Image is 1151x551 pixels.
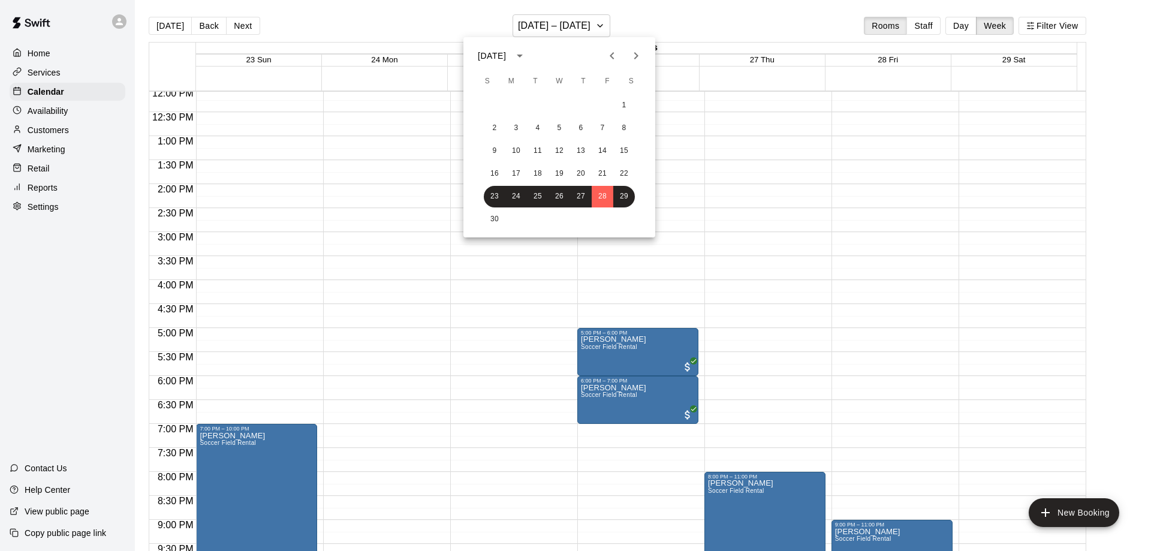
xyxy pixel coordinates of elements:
button: 1 [613,95,635,116]
button: 13 [570,140,592,162]
button: 19 [549,163,570,185]
span: Monday [501,70,522,94]
button: calendar view is open, switch to year view [510,46,530,66]
button: 17 [505,163,527,185]
button: 4 [527,118,549,139]
button: 28 [592,186,613,207]
button: 24 [505,186,527,207]
span: Thursday [573,70,594,94]
button: 21 [592,163,613,185]
div: [DATE] [478,50,506,62]
span: Saturday [620,70,642,94]
button: 26 [549,186,570,207]
button: Previous month [600,44,624,68]
button: 10 [505,140,527,162]
button: 8 [613,118,635,139]
button: 25 [527,186,549,207]
button: 5 [549,118,570,139]
button: 2 [484,118,505,139]
button: 27 [570,186,592,207]
button: 15 [613,140,635,162]
button: 30 [484,209,505,230]
span: Tuesday [525,70,546,94]
button: 22 [613,163,635,185]
button: 16 [484,163,505,185]
span: Friday [596,70,618,94]
button: 29 [613,186,635,207]
button: 23 [484,186,505,207]
button: 3 [505,118,527,139]
button: Next month [624,44,648,68]
button: 12 [549,140,570,162]
button: 6 [570,118,592,139]
button: 14 [592,140,613,162]
button: 11 [527,140,549,162]
span: Wednesday [549,70,570,94]
span: Sunday [477,70,498,94]
button: 18 [527,163,549,185]
button: 9 [484,140,505,162]
button: 20 [570,163,592,185]
button: 7 [592,118,613,139]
